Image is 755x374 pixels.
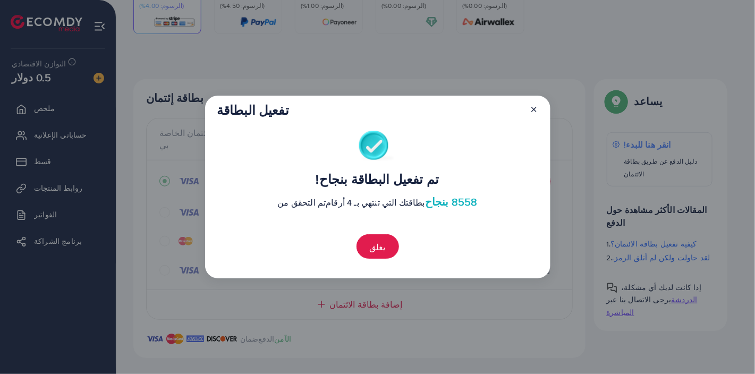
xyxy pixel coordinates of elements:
[710,326,747,366] iframe: محادثة
[326,197,425,208] font: بطاقتك التي تنتهي بـ 4 أرقام
[277,197,326,208] font: تم التحقق من
[357,234,399,259] button: يغلق
[316,170,439,188] font: تم تفعيل البطاقة بنجاح!
[370,241,386,253] font: يغلق
[217,101,289,119] font: تفعيل البطاقة
[425,194,478,209] font: 8558 بنجاح
[359,131,396,163] img: نجاح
